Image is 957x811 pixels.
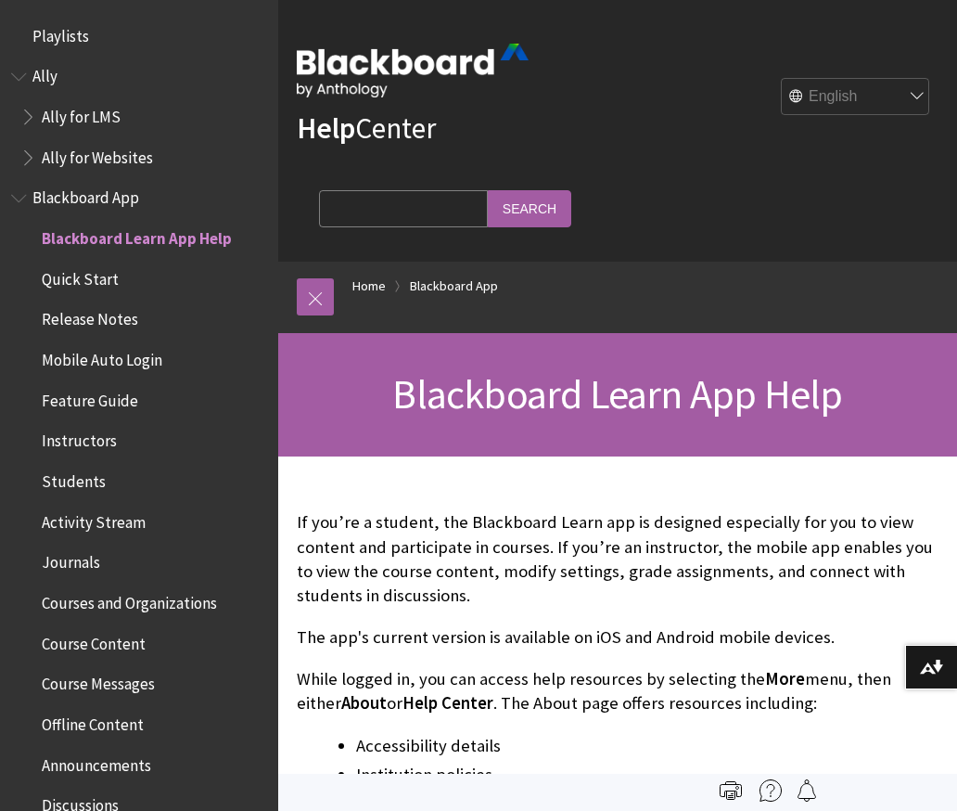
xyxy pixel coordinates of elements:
img: More help [759,779,782,802]
p: If you’re a student, the Blackboard Learn app is designed especially for you to view content and ... [297,510,938,608]
span: Course Content [42,628,146,653]
span: Students [42,466,106,491]
input: Search [488,190,571,226]
span: Playlists [32,20,89,45]
select: Site Language Selector [782,79,930,116]
span: Announcements [42,750,151,775]
span: Blackboard Learn App Help [42,223,232,248]
span: Activity Stream [42,507,146,532]
span: Blackboard App [32,183,139,208]
span: Course Messages [42,669,155,694]
span: Ally for Websites [42,142,153,167]
p: While logged in, you can access help resources by selecting the menu, then either or . The About ... [297,667,938,715]
span: Offline Content [42,709,144,734]
nav: Book outline for Anthology Ally Help [11,61,267,174]
li: Accessibility details [356,733,938,759]
strong: Help [297,109,355,147]
p: The app's current version is available on iOS and Android mobile devices. [297,625,938,650]
span: Blackboard Learn App Help [392,368,842,419]
nav: Book outline for Playlists [11,20,267,52]
span: Courses and Organizations [42,587,217,612]
span: Help Center [402,692,493,714]
img: Blackboard by Anthology [297,44,529,97]
a: HelpCenter [297,109,436,147]
img: Follow this page [796,779,818,802]
span: Journals [42,547,100,573]
img: Print [720,779,742,802]
li: Institution policies [356,762,938,788]
span: Mobile Auto Login [42,344,162,369]
span: Feature Guide [42,385,138,410]
span: Ally [32,61,57,86]
a: Blackboard App [410,275,498,298]
a: Home [352,275,386,298]
span: More [765,668,805,689]
span: Quick Start [42,264,119,289]
span: Ally for LMS [42,101,121,126]
span: Instructors [42,426,117,451]
span: About [341,692,387,714]
span: Release Notes [42,304,138,329]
